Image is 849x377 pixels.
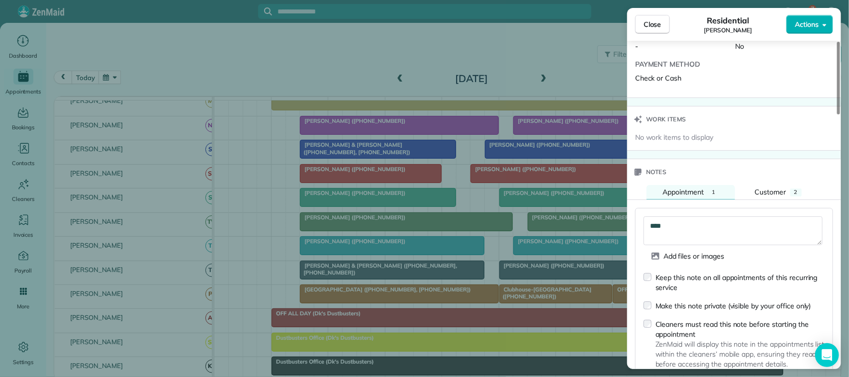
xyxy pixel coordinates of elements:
[635,15,670,34] button: Close
[635,74,682,83] span: Check or Cash
[815,343,839,367] div: Open Intercom Messenger
[635,132,713,142] span: No work items to display
[735,42,744,51] span: No
[656,339,825,369] span: ZenMaid will display this note in the appointments list within the cleaners’ mobile app, ensuring...
[663,251,724,261] span: Add files or images
[644,249,732,263] button: Add files or images
[656,301,811,311] label: Make this note private (visible by your office only)
[712,188,715,195] span: 1
[704,26,753,34] span: [PERSON_NAME]
[635,59,727,69] span: PAYMENT METHOD
[755,188,786,196] span: Customer
[707,14,750,26] span: Residential
[644,19,661,29] span: Close
[656,319,825,339] label: Cleaners must read this note before starting the appointment
[656,273,825,292] label: Keep this note on all appointments of this recurring service
[635,42,638,51] span: -
[795,19,819,29] span: Actions
[646,167,667,177] span: Notes
[662,188,704,196] span: Appointment
[646,114,686,124] span: Work items
[794,188,798,195] span: 2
